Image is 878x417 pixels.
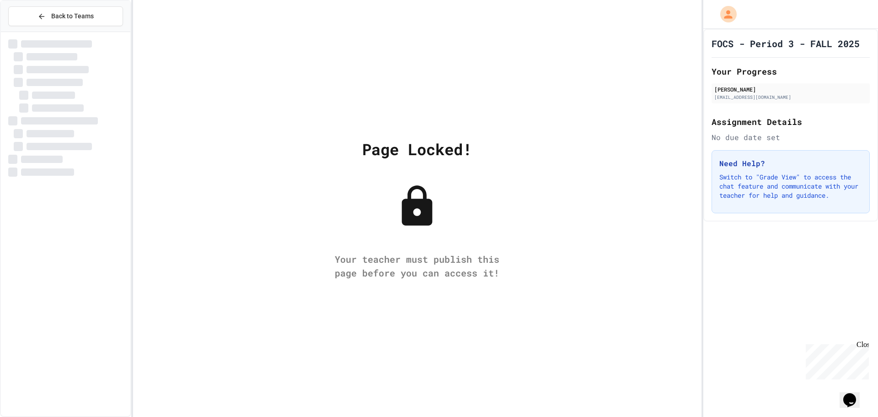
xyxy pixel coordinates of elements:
div: My Account [711,4,739,25]
h2: Assignment Details [712,115,870,128]
div: [PERSON_NAME] [714,85,867,93]
div: Page Locked! [362,137,472,161]
p: Switch to "Grade View" to access the chat feature and communicate with your teacher for help and ... [719,173,862,200]
div: [EMAIL_ADDRESS][DOMAIN_NAME] [714,94,867,101]
span: Back to Teams [51,11,94,21]
h3: Need Help? [719,158,862,169]
div: No due date set [712,132,870,143]
div: Chat with us now!Close [4,4,63,58]
div: Your teacher must publish this page before you can access it! [326,252,509,280]
button: Back to Teams [8,6,123,26]
iframe: chat widget [840,380,869,408]
iframe: chat widget [802,341,869,379]
h1: FOCS - Period 3 - FALL 2025 [712,37,860,50]
h2: Your Progress [712,65,870,78]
